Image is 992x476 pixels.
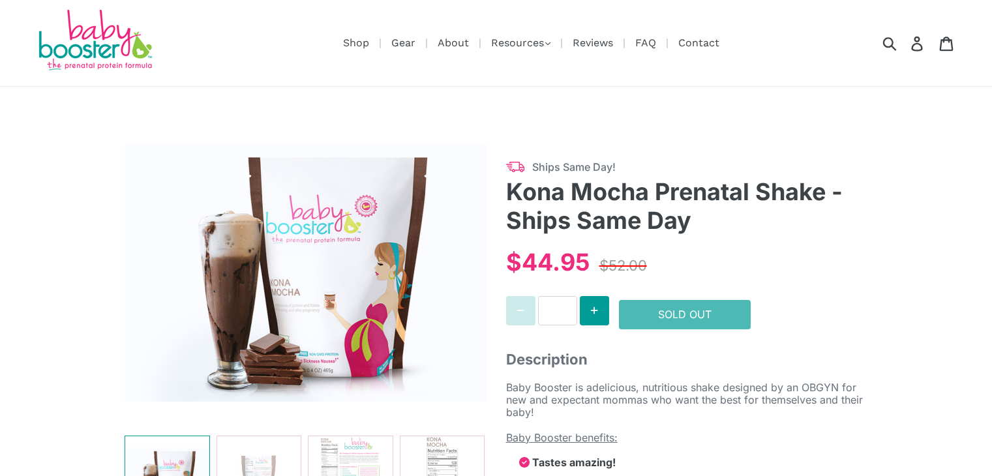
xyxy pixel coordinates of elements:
[485,33,557,53] button: Resources
[580,296,609,325] button: Increase quantity for Kona Mocha Prenatal Shake - Ships Same Day
[532,159,868,175] span: Ships Same Day!
[337,35,376,51] a: Shop
[506,381,592,394] span: Baby Booster is a
[596,252,650,280] div: $52.00
[125,116,487,429] img: Kona Mocha Prenatal Shake - Ships Same Day
[629,35,663,51] a: FAQ
[506,245,590,280] div: $44.95
[36,10,153,73] img: Baby Booster Prenatal Protein Supplements
[506,349,868,370] span: Description
[532,456,616,469] strong: Tastes amazing!
[506,178,868,234] h3: Kona Mocha Prenatal Shake - Ships Same Day
[538,296,577,325] input: Quantity for Kona Mocha Prenatal Shake - Ships Same Day
[566,35,620,51] a: Reviews
[431,35,475,51] a: About
[385,35,422,51] a: Gear
[506,381,868,419] p: delicious, nutritious shake designed by an OBGYN for new and expectant mommas who want the best f...
[887,29,923,57] input: Search
[672,35,726,51] a: Contact
[506,431,618,444] span: Baby Booster benefits:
